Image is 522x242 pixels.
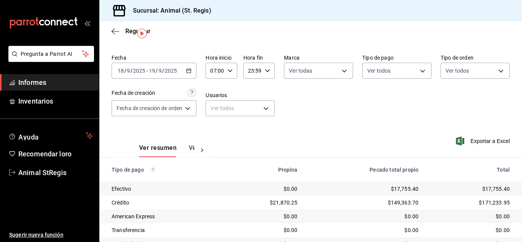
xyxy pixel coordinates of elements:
a: Pregunta a Parrot AI [5,55,94,63]
input: -- [158,68,162,74]
font: Informes [18,78,46,86]
font: Pecado total propio [370,167,418,173]
font: Sugerir nueva función [9,232,63,238]
font: Propina [278,167,298,173]
input: -- [117,68,124,74]
font: - [146,68,148,74]
font: $0.00 [284,227,298,233]
button: abrir_cajón_menú [84,20,90,26]
input: -- [126,68,130,74]
font: Sucursal: Animal (St. Regis) [133,7,211,14]
font: Animal StRegis [18,169,66,177]
font: Fecha de creación [112,90,155,96]
font: $17,755.40 [391,186,419,192]
font: Tipo de pago [362,55,394,61]
font: Ver todos [446,68,469,74]
font: Pregunta a Parrot AI [21,51,73,57]
font: American Express [112,213,155,219]
input: ---- [133,68,146,74]
font: / [162,68,164,74]
font: Efectivo [112,186,131,192]
font: $0.00 [496,227,510,233]
button: Regresar [112,28,151,35]
button: Exportar a Excel [457,136,510,146]
font: / [156,68,158,74]
font: $0.00 [496,213,510,219]
font: Ayuda [18,133,39,141]
font: Marca [284,55,300,61]
font: Tipo de pago [112,167,144,173]
font: Ver todas [289,68,312,74]
font: Inventarios [18,97,53,105]
img: Marcador de información sobre herramientas [137,29,147,38]
input: -- [149,68,156,74]
font: Exportar a Excel [470,138,510,144]
font: Transferencia [112,227,145,233]
font: Hora inicio [206,55,231,61]
font: Recomendar loro [18,150,71,158]
font: $0.00 [284,186,298,192]
div: pestañas de navegación [139,144,195,157]
font: Fecha de creación de orden [117,105,182,111]
button: Pregunta a Parrot AI [8,46,94,62]
font: $0.00 [404,227,418,233]
font: $0.00 [284,213,298,219]
font: $17,755.40 [482,186,510,192]
font: Ver todos [367,68,391,74]
svg: Los pagos realizados con Pay y otras terminales son montos brutos. [150,167,156,172]
font: $21,870.25 [270,200,298,206]
font: Tipo de orden [441,55,473,61]
font: Hora fin [243,55,263,61]
font: Crédito [112,200,129,206]
font: Ver todos [211,105,234,111]
font: Total [497,167,510,173]
font: Fecha [112,55,126,61]
font: / [130,68,133,74]
font: $0.00 [404,213,418,219]
font: $149,363.70 [388,200,419,206]
font: Usuarios [206,92,227,98]
font: $171,233.95 [479,200,510,206]
font: Ver resumen [139,144,177,151]
input: ---- [164,68,177,74]
font: / [124,68,126,74]
font: Ver pagos [189,144,217,151]
font: Regresar [125,28,151,35]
